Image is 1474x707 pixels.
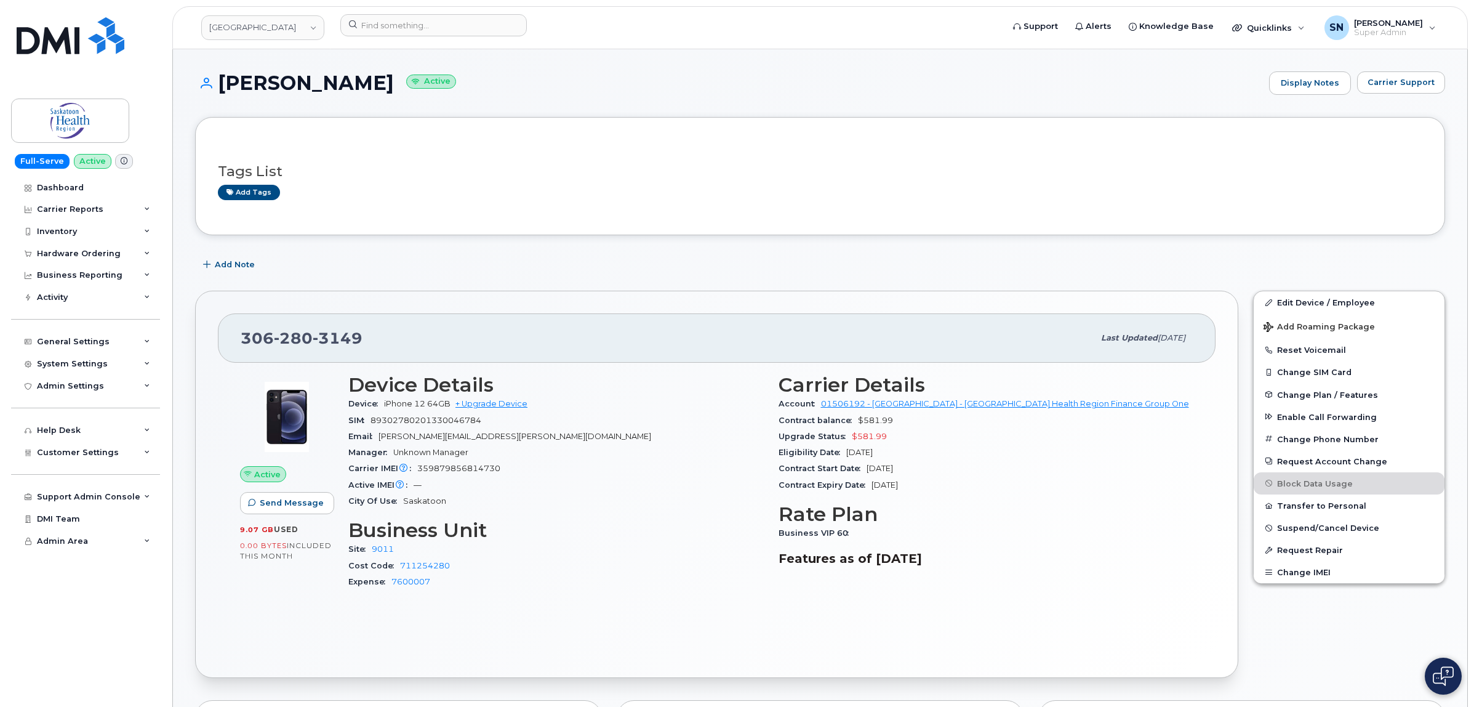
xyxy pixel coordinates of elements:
span: Saskatoon [403,496,446,506]
span: Unknown Manager [393,448,468,457]
span: [DATE] [871,480,898,490]
span: Manager [348,448,393,457]
button: Add Note [195,254,265,276]
span: Site [348,544,372,554]
h3: Rate Plan [779,503,1194,525]
button: Enable Call Forwarding [1254,406,1444,428]
span: Add Roaming Package [1264,322,1375,334]
img: Open chat [1433,666,1454,686]
span: Send Message [260,497,324,509]
button: Change SIM Card [1254,361,1444,383]
span: iPhone 12 64GB [384,399,451,408]
button: Change IMEI [1254,561,1444,583]
img: image20231002-4137094-4ke690.jpeg [250,380,324,454]
span: Suspend/Cancel Device [1277,523,1379,533]
a: Add tags [218,185,280,200]
span: Contract Expiry Date [779,480,871,490]
a: 9011 [372,544,394,554]
span: — [414,480,422,490]
h1: [PERSON_NAME] [195,72,1263,94]
span: Business VIP 60 [779,528,855,538]
a: 711254280 [400,561,450,570]
span: used [274,525,298,534]
span: Add Note [215,259,255,270]
span: 306 [241,329,362,347]
button: Suspend/Cancel Device [1254,517,1444,539]
a: + Upgrade Device [455,399,527,408]
span: Email [348,432,379,441]
h3: Tags List [218,164,1422,179]
span: [DATE] [867,464,893,473]
span: 3149 [313,329,362,347]
span: 280 [274,329,313,347]
h3: Features as of [DATE] [779,551,1194,566]
span: Account [779,399,821,408]
span: Contract balance [779,416,858,425]
span: SIM [348,416,371,425]
span: Active [254,469,281,480]
button: Block Data Usage [1254,472,1444,495]
a: Display Notes [1269,71,1351,95]
span: Eligibility Date [779,448,846,457]
span: $581.99 [852,432,887,441]
span: 89302780201330046784 [371,416,481,425]
a: 7600007 [391,577,430,586]
button: Change Plan / Features [1254,384,1444,406]
span: [PERSON_NAME][EMAIL_ADDRESS][PERSON_NAME][DOMAIN_NAME] [379,432,651,441]
button: Carrier Support [1357,71,1445,94]
span: Last updated [1101,333,1158,342]
span: Carrier Support [1368,76,1435,88]
span: City Of Use [348,496,403,506]
span: [DATE] [1158,333,1185,342]
a: 01506192 - [GEOGRAPHIC_DATA] - [GEOGRAPHIC_DATA] Health Region Finance Group One [821,399,1189,408]
span: Change Plan / Features [1277,390,1378,399]
button: Request Repair [1254,539,1444,561]
span: Carrier IMEI [348,464,417,473]
span: [DATE] [846,448,873,457]
span: Expense [348,577,391,586]
span: Active IMEI [348,480,414,490]
span: Upgrade Status [779,432,852,441]
button: Send Message [240,492,334,514]
span: 359879856814730 [417,464,500,473]
span: Contract Start Date [779,464,867,473]
h3: Carrier Details [779,374,1194,396]
span: Enable Call Forwarding [1277,412,1377,421]
span: Cost Code [348,561,400,570]
button: Transfer to Personal [1254,495,1444,517]
button: Reset Voicemail [1254,339,1444,361]
button: Add Roaming Package [1254,313,1444,339]
span: Device [348,399,384,408]
span: 9.07 GB [240,525,274,534]
small: Active [406,75,456,89]
span: 0.00 Bytes [240,541,287,550]
a: Edit Device / Employee [1254,291,1444,313]
h3: Business Unit [348,519,764,541]
span: $581.99 [858,416,893,425]
h3: Device Details [348,374,764,396]
button: Change Phone Number [1254,428,1444,450]
button: Request Account Change [1254,450,1444,472]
